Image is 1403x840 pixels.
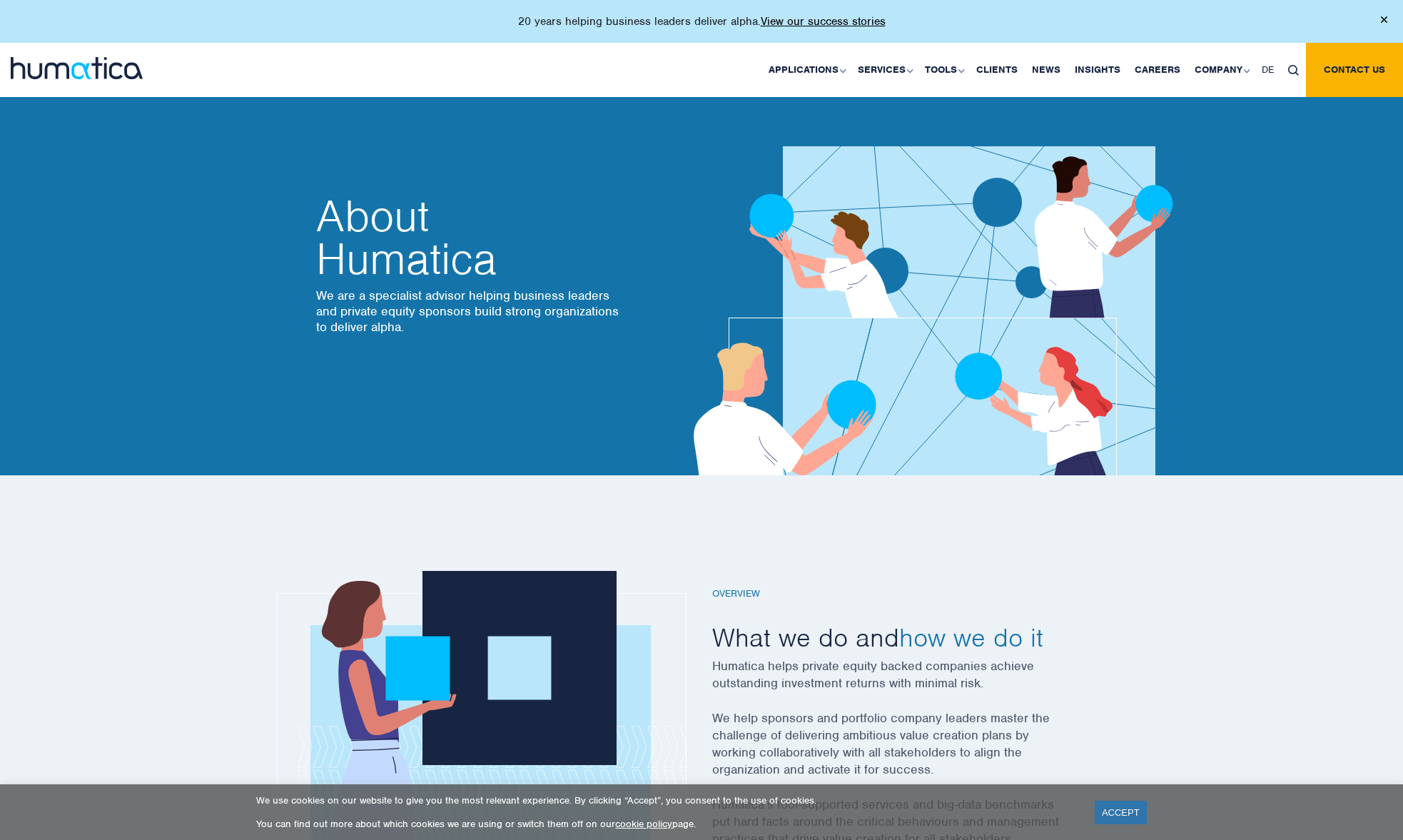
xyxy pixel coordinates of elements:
a: Careers [1128,43,1187,97]
a: Contact us [1306,43,1403,97]
a: cookie policy [615,818,672,830]
h2: What we do and [712,621,1098,654]
p: Humatica helps private equity backed companies achieve outstanding investment returns with minima... [712,657,1098,709]
img: about_banner1 [652,64,1212,475]
a: Tools [918,43,969,97]
h6: Overview [712,588,1098,600]
a: DE [1255,43,1281,97]
p: We help sponsors and portfolio company leaders master the challenge of delivering ambitious value... [712,709,1098,796]
a: Applications [761,43,851,97]
a: ACCEPT [1095,801,1147,824]
a: Company [1187,43,1255,97]
span: DE [1262,64,1274,76]
p: You can find out more about which cookies we are using or switch them off on our page. [256,818,1077,830]
span: how we do it [899,621,1043,654]
img: logo [11,57,143,79]
a: Clients [969,43,1025,97]
p: We are a specialist advisor helping business leaders and private equity sponsors build strong org... [316,288,623,335]
a: News [1025,43,1068,97]
p: We use cookies on our website to give you the most relevant experience. By clicking “Accept”, you... [256,794,1077,806]
h2: Humatica [316,195,623,280]
span: About [316,195,623,238]
img: search_icon [1288,65,1299,76]
a: Services [851,43,918,97]
p: 20 years helping business leaders deliver alpha. [518,14,886,29]
a: Insights [1068,43,1128,97]
a: View our success stories [761,14,886,29]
